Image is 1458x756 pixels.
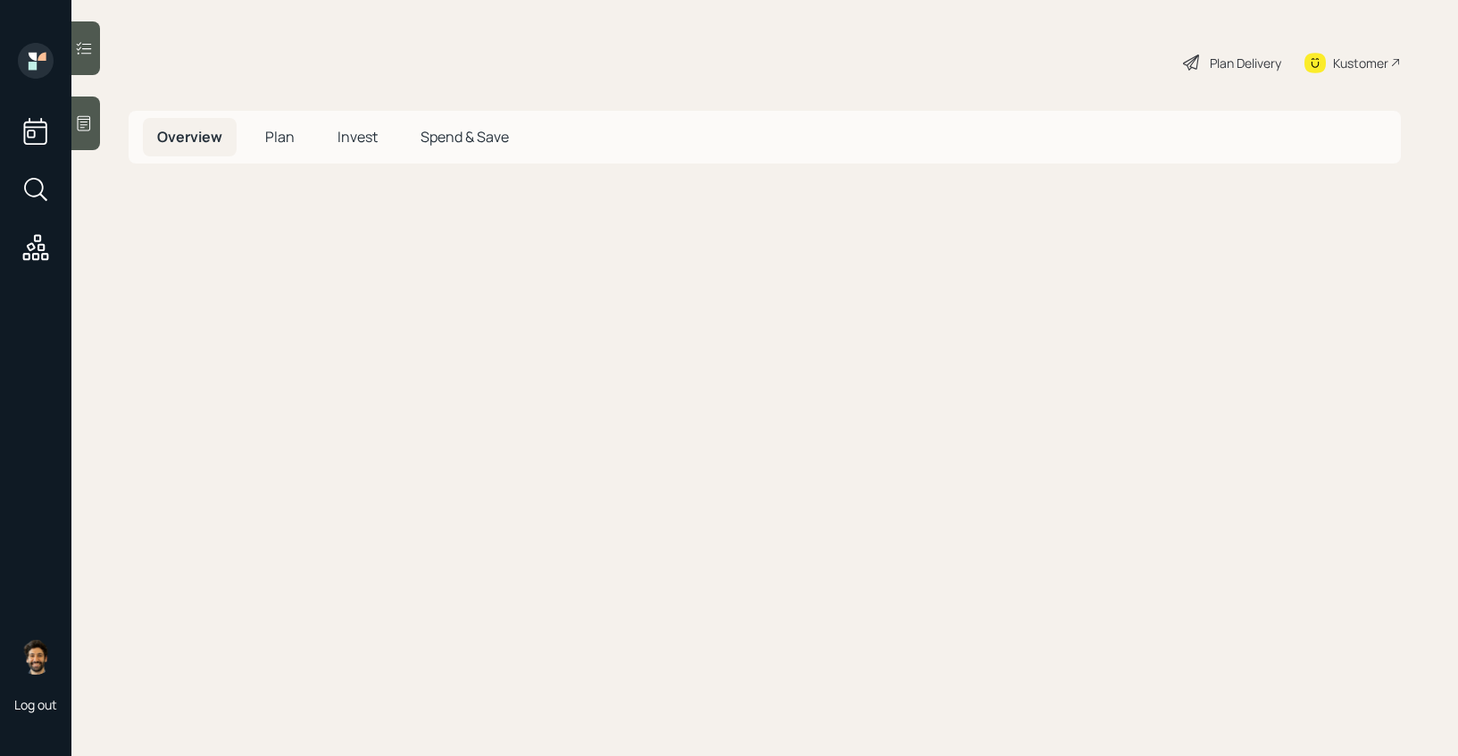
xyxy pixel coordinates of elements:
span: Spend & Save [421,127,509,147]
div: Kustomer [1333,54,1388,72]
span: Invest [337,127,378,147]
span: Overview [157,127,222,147]
span: Plan [265,127,295,147]
div: Plan Delivery [1210,54,1281,72]
div: Log out [14,696,57,713]
img: eric-schwartz-headshot.png [18,639,54,675]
